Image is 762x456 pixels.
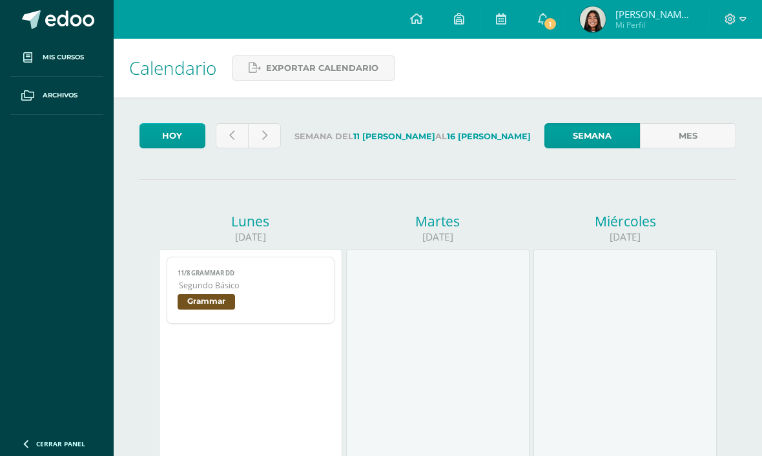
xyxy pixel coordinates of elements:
a: Archivos [10,77,103,115]
a: Mis cursos [10,39,103,77]
span: Mis cursos [43,52,84,63]
div: [DATE] [346,230,530,244]
strong: 11 [PERSON_NAME] [353,132,435,141]
span: Segundo Básico [179,280,323,291]
span: 11/8 Grammar DD [178,269,323,277]
span: Grammar [178,294,235,310]
a: Mes [640,123,736,148]
div: Lunes [159,212,342,230]
div: Miércoles [533,212,717,230]
img: 81f67849df8a724b0181ebd0338a31b1.png [580,6,606,32]
span: Exportar calendario [266,56,378,80]
a: Exportar calendario [232,55,395,81]
div: Martes [346,212,530,230]
a: Hoy [139,123,205,148]
div: [DATE] [533,230,717,244]
span: Calendario [129,55,216,80]
span: Cerrar panel [36,439,85,448]
a: Semana [544,123,641,148]
span: Archivos [43,90,77,101]
span: Mi Perfil [615,19,693,30]
span: [PERSON_NAME] [PERSON_NAME] [615,8,693,21]
label: Semana del al [291,123,534,150]
span: 1 [543,17,557,31]
div: [DATE] [159,230,342,244]
strong: 16 [PERSON_NAME] [447,132,531,141]
a: 11/8 Grammar DDSegundo BásicoGrammar [167,257,334,324]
